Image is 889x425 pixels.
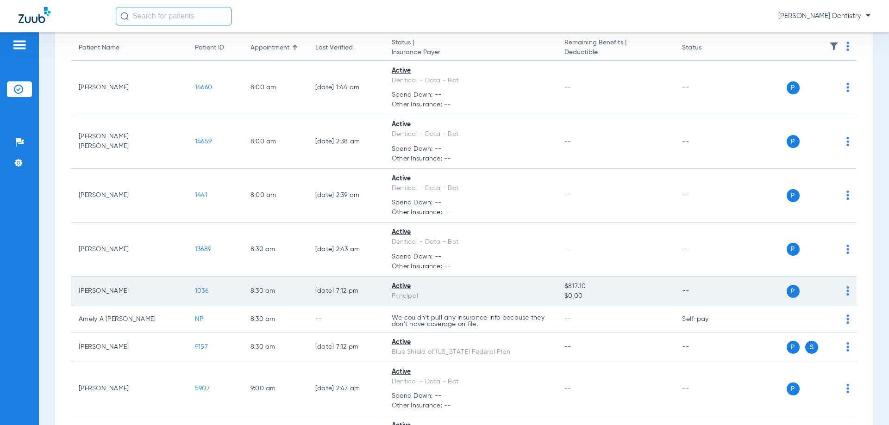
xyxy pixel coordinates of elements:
[116,7,232,25] input: Search for patients
[71,223,188,277] td: [PERSON_NAME]
[564,192,571,198] span: --
[392,154,550,164] span: Other Insurance: --
[308,61,384,115] td: [DATE] 1:44 AM
[195,246,211,253] span: 13689
[250,43,301,53] div: Appointment
[675,35,737,61] th: Status
[71,362,188,416] td: [PERSON_NAME]
[308,277,384,306] td: [DATE] 7:12 PM
[308,223,384,277] td: [DATE] 2:43 AM
[308,333,384,362] td: [DATE] 7:12 PM
[243,115,308,169] td: 8:00 AM
[12,39,27,50] img: hamburger-icon
[564,84,571,91] span: --
[392,401,550,411] span: Other Insurance: --
[71,61,188,115] td: [PERSON_NAME]
[675,277,737,306] td: --
[675,223,737,277] td: --
[243,362,308,416] td: 9:00 AM
[19,7,50,23] img: Zuub Logo
[392,66,550,76] div: Active
[392,377,550,387] div: Dentical - Data - Bot
[846,83,849,92] img: group-dot-blue.svg
[195,43,224,53] div: Patient ID
[564,344,571,350] span: --
[787,243,800,256] span: P
[787,189,800,202] span: P
[384,35,557,61] th: Status |
[805,341,818,354] span: S
[308,362,384,416] td: [DATE] 2:47 AM
[71,306,188,333] td: Amely A [PERSON_NAME]
[846,42,849,51] img: group-dot-blue.svg
[564,48,667,57] span: Deductible
[392,262,550,271] span: Other Insurance: --
[392,391,550,401] span: Spend Down: --
[392,144,550,154] span: Spend Down: --
[829,42,839,51] img: filter.svg
[250,43,289,53] div: Appointment
[195,138,212,145] span: 14659
[71,333,188,362] td: [PERSON_NAME]
[846,342,849,351] img: group-dot-blue.svg
[392,90,550,100] span: Spend Down: --
[79,43,180,53] div: Patient Name
[846,245,849,254] img: group-dot-blue.svg
[392,184,550,193] div: Dentical - Data - Bot
[564,291,667,301] span: $0.00
[243,277,308,306] td: 8:30 AM
[195,192,207,198] span: 1441
[846,191,849,200] img: group-dot-blue.svg
[675,306,737,333] td: Self-pay
[195,43,236,53] div: Patient ID
[787,341,800,354] span: P
[392,228,550,237] div: Active
[846,314,849,324] img: group-dot-blue.svg
[195,316,204,322] span: NP
[675,169,737,223] td: --
[315,43,353,53] div: Last Verified
[564,385,571,392] span: --
[392,129,550,139] div: Dentical - Data - Bot
[243,61,308,115] td: 8:00 AM
[843,381,889,425] iframe: Chat Widget
[778,12,870,21] span: [PERSON_NAME] Dentistry
[564,246,571,253] span: --
[195,288,208,294] span: 1036
[195,385,210,392] span: 5907
[243,306,308,333] td: 8:30 AM
[787,81,800,94] span: P
[392,282,550,291] div: Active
[392,174,550,184] div: Active
[787,135,800,148] span: P
[392,237,550,247] div: Dentical - Data - Bot
[243,169,308,223] td: 8:00 AM
[564,138,571,145] span: --
[308,169,384,223] td: [DATE] 2:39 AM
[392,347,550,357] div: Blue Shield of [US_STATE] Federal Plan
[392,198,550,208] span: Spend Down: --
[308,306,384,333] td: --
[392,367,550,377] div: Active
[392,76,550,86] div: Dentical - Data - Bot
[564,282,667,291] span: $817.10
[392,120,550,129] div: Active
[846,286,849,296] img: group-dot-blue.svg
[675,115,737,169] td: --
[308,115,384,169] td: [DATE] 2:38 AM
[392,100,550,110] span: Other Insurance: --
[71,115,188,169] td: [PERSON_NAME] [PERSON_NAME]
[195,344,208,350] span: 9157
[79,43,119,53] div: Patient Name
[846,137,849,146] img: group-dot-blue.svg
[564,316,571,322] span: --
[195,84,212,91] span: 14660
[243,333,308,362] td: 8:30 AM
[392,291,550,301] div: Principal
[557,35,675,61] th: Remaining Benefits |
[71,277,188,306] td: [PERSON_NAME]
[243,223,308,277] td: 8:30 AM
[787,285,800,298] span: P
[675,61,737,115] td: --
